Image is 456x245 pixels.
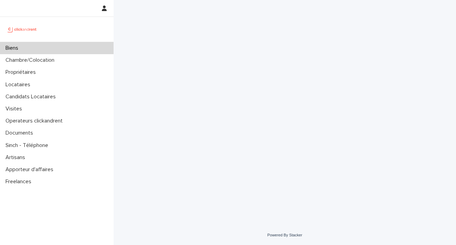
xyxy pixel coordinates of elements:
img: UCB0brd3T0yccxBKYDjQ [6,22,39,36]
p: Candidats Locataires [3,94,61,100]
p: Sinch - Téléphone [3,142,54,149]
p: Chambre/Colocation [3,57,60,63]
a: Powered By Stacker [267,233,302,237]
p: Biens [3,45,24,51]
p: Freelances [3,178,37,185]
p: Documents [3,130,39,136]
p: Operateurs clickandrent [3,118,68,124]
p: Artisans [3,154,31,161]
p: Propriétaires [3,69,41,76]
p: Apporteur d'affaires [3,166,59,173]
p: Locataires [3,81,36,88]
p: Visites [3,106,28,112]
